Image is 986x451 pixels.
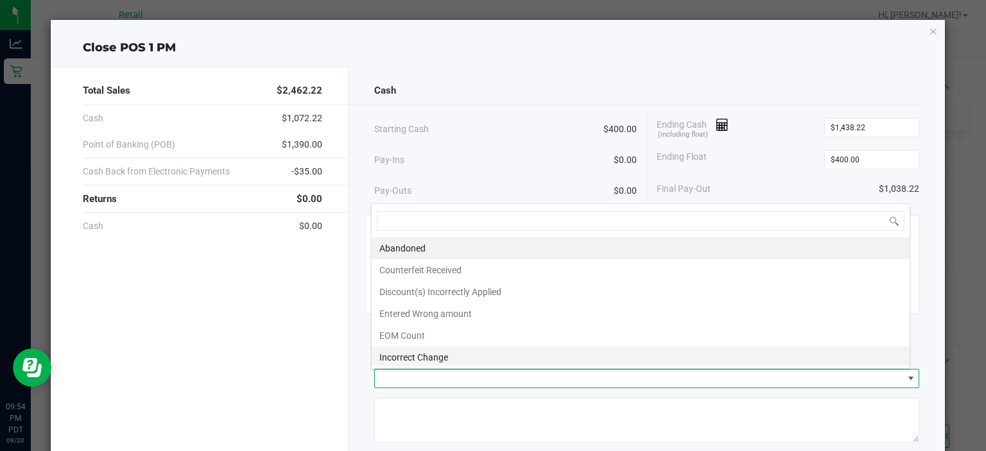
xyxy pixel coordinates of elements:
div: Returns [83,185,323,213]
span: Cash [83,112,103,125]
span: Ending Cash [657,118,729,137]
span: $1,072.22 [282,112,322,125]
span: $400.00 [603,123,637,136]
li: Abandoned [372,237,910,259]
span: (including float) [658,130,708,140]
li: Counterfeit Received [372,259,910,281]
span: $0.00 [614,153,637,167]
span: $1,390.00 [282,138,322,151]
span: $1,038.22 [879,182,919,196]
span: $2,462.22 [277,83,322,98]
span: Final Pay-Out [657,182,711,196]
span: $0.00 [614,184,637,198]
span: Pay-Outs [374,184,411,198]
span: Cash [374,83,396,98]
span: Starting Cash [374,123,429,136]
span: Point of Banking (POB) [83,138,175,151]
span: Cash Back from Electronic Payments [83,165,230,178]
span: Total Sales [83,83,130,98]
li: Incorrect Change [372,346,910,368]
span: $0.00 [299,219,322,233]
span: Pay-Ins [374,153,404,167]
iframe: Resource center [13,348,51,387]
div: Close POS 1 PM [51,39,946,56]
span: Ending Float [657,150,707,169]
span: -$35.00 [291,165,322,178]
span: $0.00 [297,192,322,207]
li: EOM Count [372,325,910,346]
li: Entered Wrong amount [372,303,910,325]
span: Cash [83,219,103,233]
li: Discount(s) Incorrectly Applied [372,281,910,303]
